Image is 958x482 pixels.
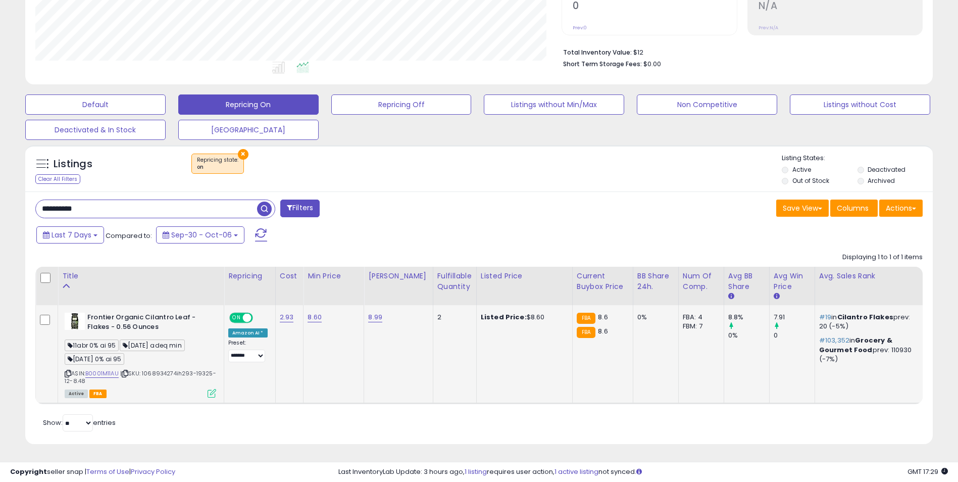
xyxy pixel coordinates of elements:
[156,226,244,244] button: Sep-30 - Oct-06
[368,271,428,281] div: [PERSON_NAME]
[25,120,166,140] button: Deactivated & In Stock
[10,467,47,476] strong: Copyright
[89,390,107,398] span: FBA
[774,313,815,322] div: 7.91
[230,314,243,322] span: ON
[819,335,892,354] span: Grocery & Gourmet Food
[819,313,918,331] p: in prev: 20 (-5%)
[228,271,271,281] div: Repricing
[563,45,915,58] li: $12
[776,200,829,217] button: Save View
[792,165,811,174] label: Active
[637,94,777,115] button: Non Competitive
[598,312,608,322] span: 8.6
[106,231,152,240] span: Compared to:
[577,271,629,292] div: Current Buybox Price
[563,48,632,57] b: Total Inventory Value:
[35,174,80,184] div: Clear All Filters
[308,271,360,281] div: Min Price
[643,59,661,69] span: $0.00
[790,94,930,115] button: Listings without Cost
[728,331,769,340] div: 0%
[577,327,595,338] small: FBA
[197,164,238,171] div: on
[131,467,175,476] a: Privacy Policy
[65,313,216,397] div: ASIN:
[481,313,565,322] div: $8.60
[774,292,780,301] small: Avg Win Price.
[65,390,88,398] span: All listings currently available for purchase on Amazon
[331,94,472,115] button: Repricing Off
[228,328,268,338] div: Amazon AI *
[819,336,918,364] p: in prev: 110930 (-7%)
[573,25,587,31] small: Prev: 0
[338,467,948,477] div: Last InventoryLab Update: 3 hours ago, requires user action, not synced.
[837,203,869,213] span: Columns
[368,312,382,322] a: 8.99
[879,200,923,217] button: Actions
[792,176,829,185] label: Out of Stock
[86,467,129,476] a: Terms of Use
[65,369,216,384] span: | SKU: 1068934274ih293-19325-12-8.48
[637,271,674,292] div: BB Share 24h.
[65,340,119,351] span: 11abr 0% ai 95
[87,313,210,334] b: Frontier Organic Cilantro Leaf - Flakes - 0.56 Ounces
[683,271,720,292] div: Num of Comp.
[85,369,119,378] a: B0001M11AU
[830,200,878,217] button: Columns
[759,25,778,31] small: Prev: N/A
[437,313,469,322] div: 2
[577,313,595,324] small: FBA
[65,353,124,365] span: [DATE] 0% ai 95
[465,467,487,476] a: 1 listing
[728,313,769,322] div: 8.8%
[782,154,933,163] p: Listing States:
[280,312,294,322] a: 2.93
[637,313,671,322] div: 0%
[774,271,811,292] div: Avg Win Price
[728,271,765,292] div: Avg BB Share
[120,340,184,351] span: [DATE] adeq min
[280,200,320,217] button: Filters
[280,271,299,281] div: Cost
[178,120,319,140] button: [GEOGRAPHIC_DATA]
[25,94,166,115] button: Default
[907,467,948,476] span: 2025-10-14 17:29 GMT
[837,312,893,322] span: Cilantro Flakes
[484,94,624,115] button: Listings without Min/Max
[52,230,91,240] span: Last 7 Days
[10,467,175,477] div: seller snap | |
[238,149,248,160] button: ×
[62,271,220,281] div: Title
[868,176,895,185] label: Archived
[481,312,527,322] b: Listed Price:
[868,165,905,174] label: Deactivated
[598,326,608,336] span: 8.6
[683,322,716,331] div: FBM: 7
[251,314,268,322] span: OFF
[563,60,642,68] b: Short Term Storage Fees:
[43,418,116,427] span: Show: entries
[819,335,849,345] span: #103,352
[774,331,815,340] div: 0
[728,292,734,301] small: Avg BB Share.
[36,226,104,244] button: Last 7 Days
[308,312,322,322] a: 8.60
[481,271,568,281] div: Listed Price
[197,156,238,171] span: Repricing state :
[683,313,716,322] div: FBA: 4
[171,230,232,240] span: Sep-30 - Oct-06
[54,157,92,171] h5: Listings
[178,94,319,115] button: Repricing On
[819,312,831,322] span: #19
[437,271,472,292] div: Fulfillable Quantity
[554,467,598,476] a: 1 active listing
[65,313,85,330] img: 41sA-boSJ9L._SL40_.jpg
[819,271,922,281] div: Avg. Sales Rank
[842,253,923,262] div: Displaying 1 to 1 of 1 items
[228,340,268,362] div: Preset:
